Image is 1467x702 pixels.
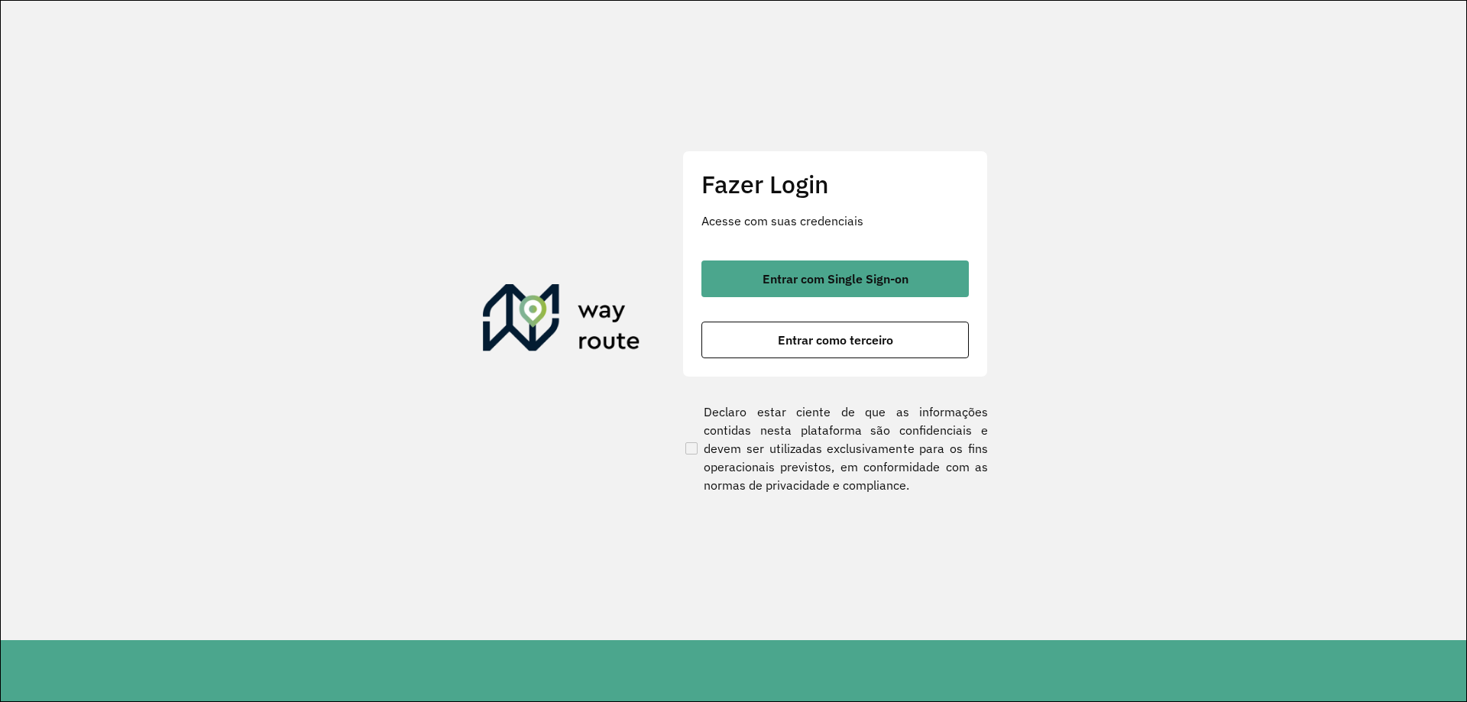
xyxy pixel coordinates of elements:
button: button [701,260,969,297]
button: button [701,322,969,358]
span: Entrar com Single Sign-on [763,273,908,285]
h2: Fazer Login [701,170,969,199]
span: Entrar como terceiro [778,334,893,346]
label: Declaro estar ciente de que as informações contidas nesta plataforma são confidenciais e devem se... [682,403,988,494]
p: Acesse com suas credenciais [701,212,969,230]
img: Roteirizador AmbevTech [483,284,640,357]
